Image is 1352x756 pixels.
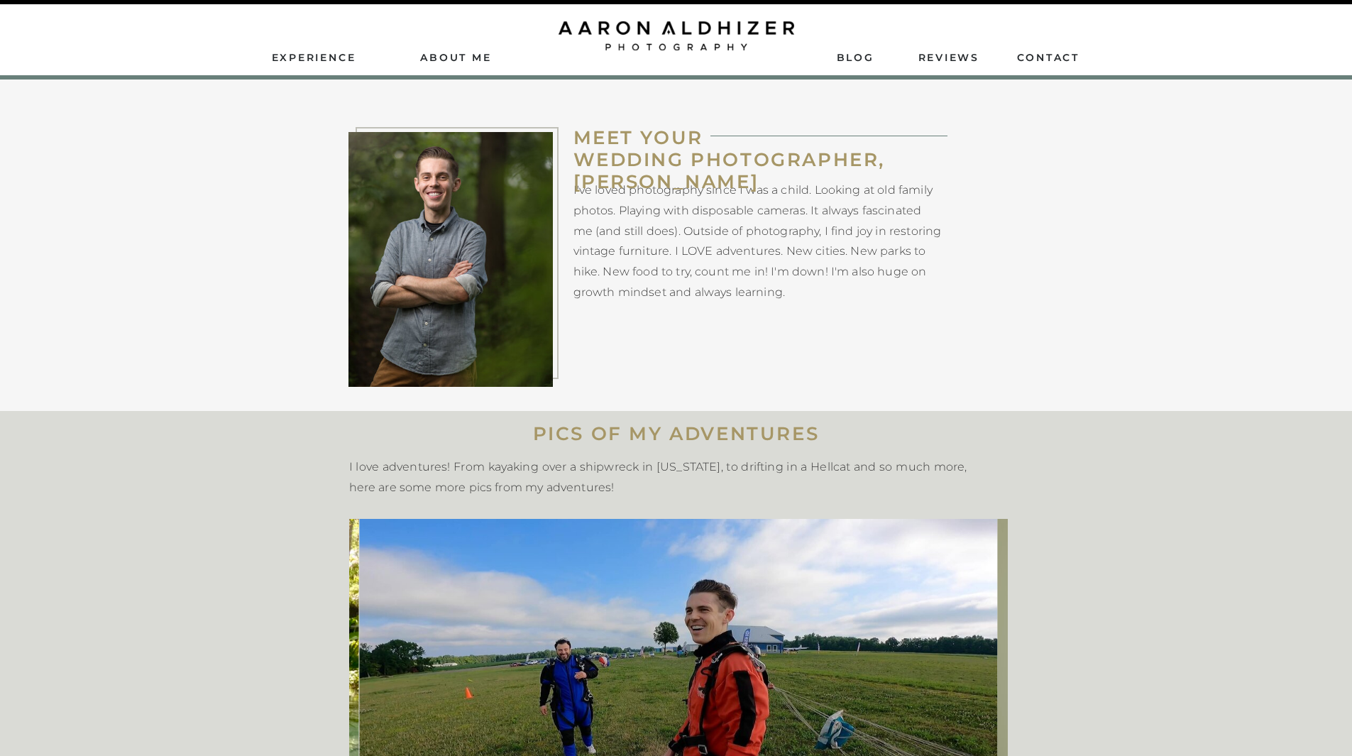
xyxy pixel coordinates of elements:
[349,457,967,495] p: I love adventures! From kayaking over a shipwreck in [US_STATE], to drifting in a Hellcat and so ...
[272,50,358,63] a: Experience
[573,127,984,180] h1: MEET YOUR WEDDING PHOTOGRAPHER, [PERSON_NAME]
[251,423,1102,445] h1: PICS OF MY ADVENTURES
[1017,50,1081,63] a: contact
[573,180,942,300] p: I've loved photography since I was a child. Looking at old family photos. Playing with disposable...
[406,50,507,63] a: AbouT ME
[918,50,982,63] a: ReviEws
[837,50,874,63] a: Blog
